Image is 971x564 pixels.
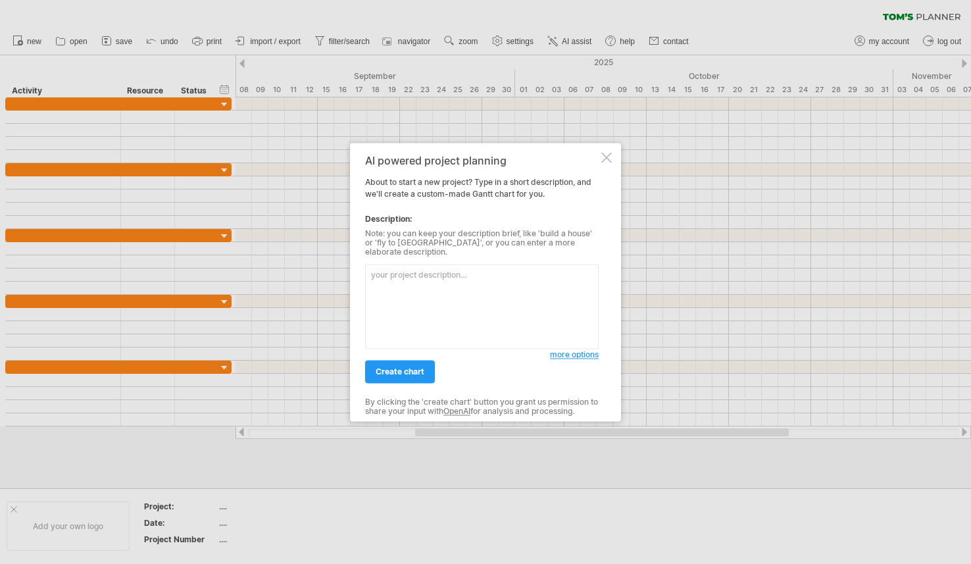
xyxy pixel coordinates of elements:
div: Note: you can keep your description brief, like 'build a house' or 'fly to [GEOGRAPHIC_DATA]', or... [365,229,599,257]
a: create chart [365,360,435,383]
div: Description: [365,213,599,225]
div: AI powered project planning [365,155,599,167]
div: By clicking the 'create chart' button you grant us permission to share your input with for analys... [365,397,599,417]
span: more options [550,349,599,359]
a: OpenAI [443,407,470,417]
div: About to start a new project? Type in a short description, and we'll create a custom-made Gantt c... [365,155,599,409]
a: more options [550,349,599,361]
span: create chart [376,367,424,376]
